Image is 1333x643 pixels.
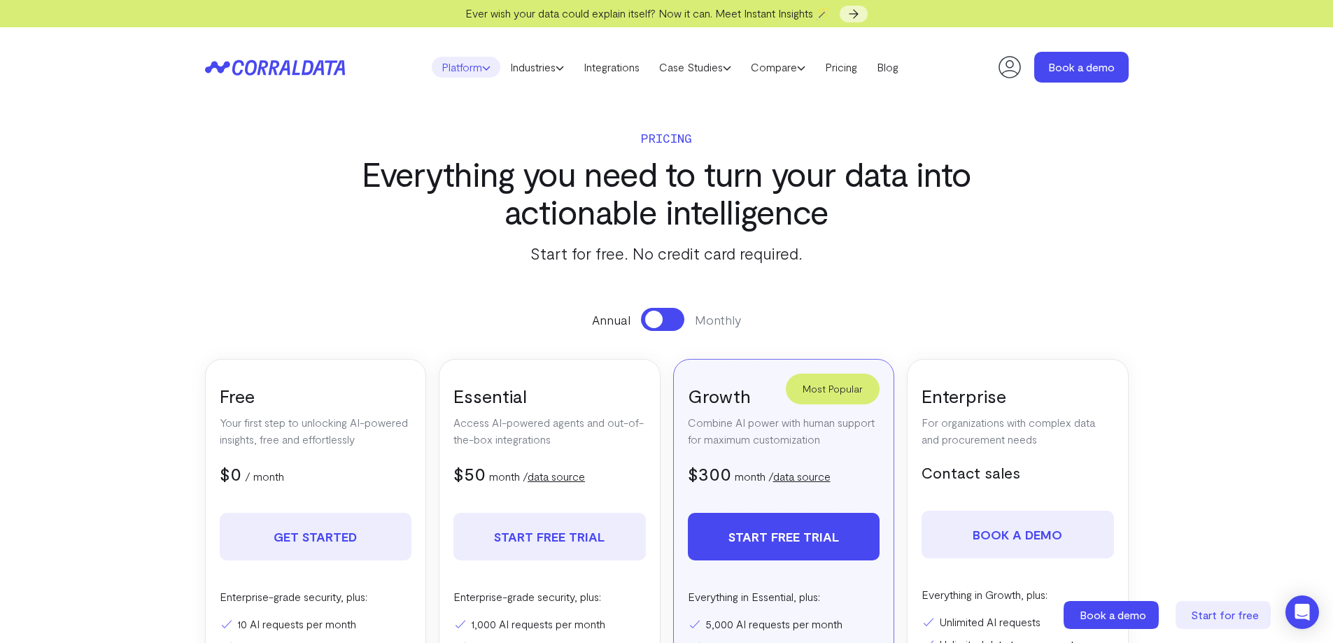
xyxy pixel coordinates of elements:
li: 5,000 AI requests per month [688,616,880,633]
div: Open Intercom Messenger [1285,595,1319,629]
a: Platform [432,57,500,78]
p: Combine AI power with human support for maximum customization [688,414,880,448]
p: Everything in Growth, plus: [922,586,1114,603]
a: Get Started [220,513,412,560]
span: Book a demo [1080,608,1146,621]
span: $300 [688,462,731,484]
a: Pricing [815,57,867,78]
p: For organizations with complex data and procurement needs [922,414,1114,448]
p: Everything in Essential, plus: [688,588,880,605]
div: Most Popular [786,374,880,404]
p: / month [245,468,284,485]
span: Ever wish your data could explain itself? Now it can. Meet Instant Insights 🪄 [465,6,830,20]
span: Annual [592,311,630,329]
a: Industries [500,57,574,78]
span: Start for free [1191,608,1259,621]
a: Start for free [1176,601,1274,629]
p: month / [489,468,585,485]
a: data source [773,469,831,483]
h3: Essential [453,384,646,407]
h3: Growth [688,384,880,407]
span: Monthly [695,311,741,329]
a: Book a demo [1064,601,1162,629]
a: data source [528,469,585,483]
p: Access AI-powered agents and out-of-the-box integrations [453,414,646,448]
h5: Contact sales [922,462,1114,483]
h3: Everything you need to turn your data into actionable intelligence [341,155,993,230]
span: $50 [453,462,486,484]
li: Unlimited AI requests [922,614,1114,630]
h3: Enterprise [922,384,1114,407]
a: Compare [741,57,815,78]
a: Book a demo [922,511,1114,558]
a: Book a demo [1034,52,1129,83]
p: Your first step to unlocking AI-powered insights, free and effortlessly [220,414,412,448]
span: $0 [220,462,241,484]
p: Pricing [341,128,993,148]
p: Start for free. No credit card required. [341,241,993,266]
a: Start free trial [688,513,880,560]
a: Start free trial [453,513,646,560]
p: Enterprise-grade security, plus: [453,588,646,605]
li: 10 AI requests per month [220,616,412,633]
h3: Free [220,384,412,407]
a: Integrations [574,57,649,78]
a: Case Studies [649,57,741,78]
p: Enterprise-grade security, plus: [220,588,412,605]
a: Blog [867,57,908,78]
p: month / [735,468,831,485]
li: 1,000 AI requests per month [453,616,646,633]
